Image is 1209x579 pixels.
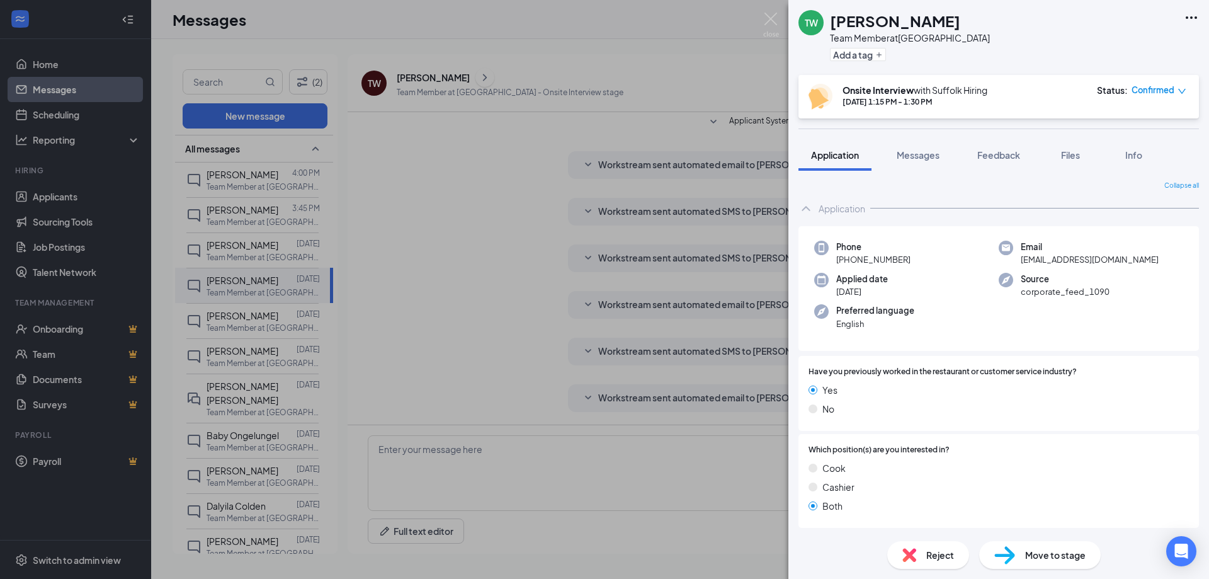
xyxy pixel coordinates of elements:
[836,241,911,253] span: Phone
[830,10,960,32] h1: [PERSON_NAME]
[875,51,883,59] svg: Plus
[843,96,987,107] div: [DATE] 1:15 PM - 1:30 PM
[1021,253,1159,266] span: [EMAIL_ADDRESS][DOMAIN_NAME]
[809,444,950,456] span: Which position(s) are you interested in?
[1025,548,1086,562] span: Move to stage
[836,253,911,266] span: [PHONE_NUMBER]
[798,201,814,216] svg: ChevronUp
[926,548,954,562] span: Reject
[1178,87,1186,96] span: down
[836,273,888,285] span: Applied date
[836,285,888,298] span: [DATE]
[1166,536,1196,566] div: Open Intercom Messenger
[1164,181,1199,191] span: Collapse all
[830,32,990,44] div: Team Member at [GEOGRAPHIC_DATA]
[836,304,914,317] span: Preferred language
[811,149,859,161] span: Application
[1021,285,1110,298] span: corporate_feed_1090
[1184,10,1199,25] svg: Ellipses
[836,318,914,330] span: English
[1021,273,1110,285] span: Source
[822,461,846,475] span: Cook
[1097,84,1128,96] div: Status :
[830,48,886,61] button: PlusAdd a tag
[843,84,987,96] div: with Suffolk Hiring
[822,402,834,416] span: No
[977,149,1020,161] span: Feedback
[822,383,837,397] span: Yes
[1021,241,1159,253] span: Email
[805,16,818,29] div: TW
[1061,149,1080,161] span: Files
[809,366,1077,378] span: Have you previously worked in the restaurant or customer service industry?
[843,84,914,96] b: Onsite Interview
[822,480,854,494] span: Cashier
[822,499,843,513] span: Both
[1132,84,1174,96] span: Confirmed
[819,202,865,215] div: Application
[897,149,939,161] span: Messages
[1125,149,1142,161] span: Info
